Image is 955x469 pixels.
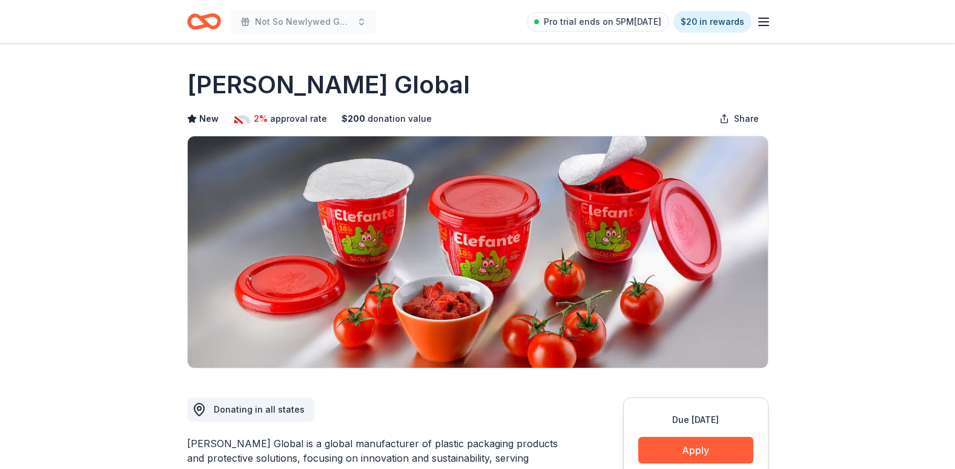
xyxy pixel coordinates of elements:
[710,107,768,131] button: Share
[638,413,753,427] div: Due [DATE]
[231,10,376,34] button: Not So Newlywed Game
[254,111,268,126] span: 2%
[368,111,432,126] span: donation value
[214,404,305,414] span: Donating in all states
[342,111,365,126] span: $ 200
[638,437,753,464] button: Apply
[255,15,352,29] span: Not So Newlywed Game
[544,15,661,29] span: Pro trial ends on 5PM[DATE]
[270,111,327,126] span: approval rate
[187,7,221,36] a: Home
[527,12,669,32] a: Pro trial ends on 5PM[DATE]
[673,11,752,33] a: $20 in rewards
[734,111,759,126] span: Share
[188,136,768,368] img: Image for Berry Global
[199,111,219,126] span: New
[187,68,470,102] h1: [PERSON_NAME] Global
